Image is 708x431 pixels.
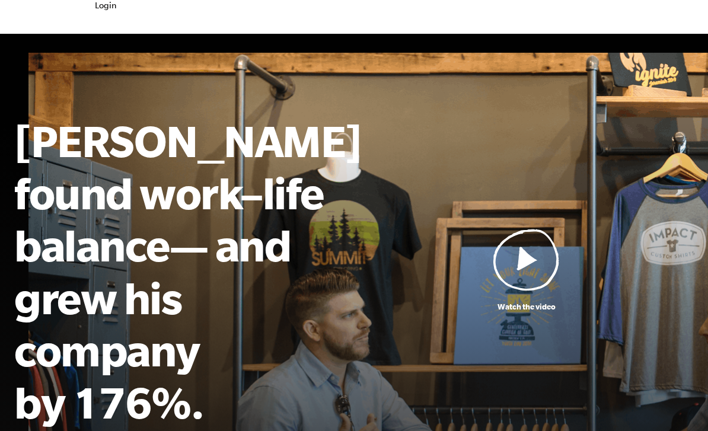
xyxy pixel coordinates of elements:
[14,114,358,427] h1: [PERSON_NAME] found work–life balance— and grew his company by 176%.
[358,228,694,312] a: Watch the video
[493,228,559,290] img: Play Video
[649,374,708,431] iframe: Chat Widget
[358,300,694,312] p: Watch the video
